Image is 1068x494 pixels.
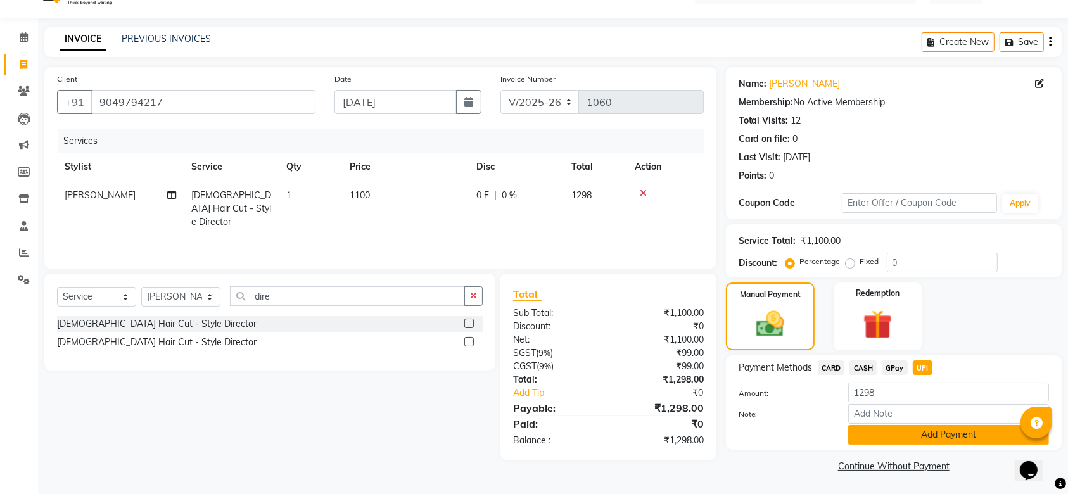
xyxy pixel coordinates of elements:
[504,320,608,333] div: Discount:
[504,434,608,447] div: Balance :
[608,416,713,431] div: ₹0
[818,360,845,375] span: CARD
[882,360,908,375] span: GPay
[791,114,801,127] div: 12
[504,307,608,320] div: Sub Total:
[793,132,798,146] div: 0
[60,28,106,51] a: INVOICE
[342,153,469,181] th: Price
[57,73,77,85] label: Client
[848,404,1049,424] input: Add Note
[1002,194,1038,213] button: Apply
[57,90,92,114] button: +91
[800,256,841,267] label: Percentage
[801,234,841,248] div: ₹1,100.00
[739,132,791,146] div: Card on file:
[739,96,1049,109] div: No Active Membership
[739,234,796,248] div: Service Total:
[279,153,342,181] th: Qty
[739,151,781,164] div: Last Visit:
[747,308,793,340] img: _cash.svg
[770,169,775,182] div: 0
[513,288,542,301] span: Total
[57,317,257,331] div: [DEMOGRAPHIC_DATA] Hair Cut - Style Director
[504,373,608,386] div: Total:
[1000,32,1044,52] button: Save
[608,373,713,386] div: ₹1,298.00
[913,360,932,375] span: UPI
[729,388,839,399] label: Amount:
[513,360,537,372] span: CGST
[627,153,704,181] th: Action
[571,189,592,201] span: 1298
[57,336,257,349] div: [DEMOGRAPHIC_DATA] Hair Cut - Style Director
[334,73,352,85] label: Date
[494,189,497,202] span: |
[1015,443,1055,481] iframe: chat widget
[608,333,713,346] div: ₹1,100.00
[230,286,465,306] input: Search or Scan
[184,153,279,181] th: Service
[57,153,184,181] th: Stylist
[122,33,211,44] a: PREVIOUS INVOICES
[784,151,811,164] div: [DATE]
[856,288,900,299] label: Redemption
[608,434,713,447] div: ₹1,298.00
[848,383,1049,402] input: Amount
[608,307,713,320] div: ₹1,100.00
[500,73,556,85] label: Invoice Number
[860,256,879,267] label: Fixed
[608,320,713,333] div: ₹0
[848,425,1049,445] button: Add Payment
[191,189,271,227] span: [DEMOGRAPHIC_DATA] Hair Cut - Style Director
[504,346,608,360] div: ( )
[770,77,841,91] a: [PERSON_NAME]
[608,346,713,360] div: ₹99.00
[564,153,627,181] th: Total
[728,460,1059,473] a: Continue Without Payment
[854,307,901,343] img: _gift.svg
[504,400,608,415] div: Payable:
[849,360,877,375] span: CASH
[286,189,291,201] span: 1
[504,360,608,373] div: ( )
[350,189,370,201] span: 1100
[58,129,713,153] div: Services
[739,361,813,374] span: Payment Methods
[922,32,995,52] button: Create New
[476,189,489,202] span: 0 F
[729,408,839,420] label: Note:
[739,96,794,109] div: Membership:
[740,289,801,300] label: Manual Payment
[842,193,997,213] input: Enter Offer / Coupon Code
[513,347,536,358] span: SGST
[739,256,778,270] div: Discount:
[504,416,608,431] div: Paid:
[739,114,789,127] div: Total Visits:
[469,153,564,181] th: Disc
[608,360,713,373] div: ₹99.00
[539,361,551,371] span: 9%
[65,189,136,201] span: [PERSON_NAME]
[739,169,767,182] div: Points:
[502,189,517,202] span: 0 %
[91,90,315,114] input: Search by Name/Mobile/Email/Code
[626,386,713,400] div: ₹0
[608,400,713,415] div: ₹1,298.00
[739,196,842,210] div: Coupon Code
[504,333,608,346] div: Net:
[739,77,767,91] div: Name:
[538,348,550,358] span: 9%
[504,386,626,400] a: Add Tip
